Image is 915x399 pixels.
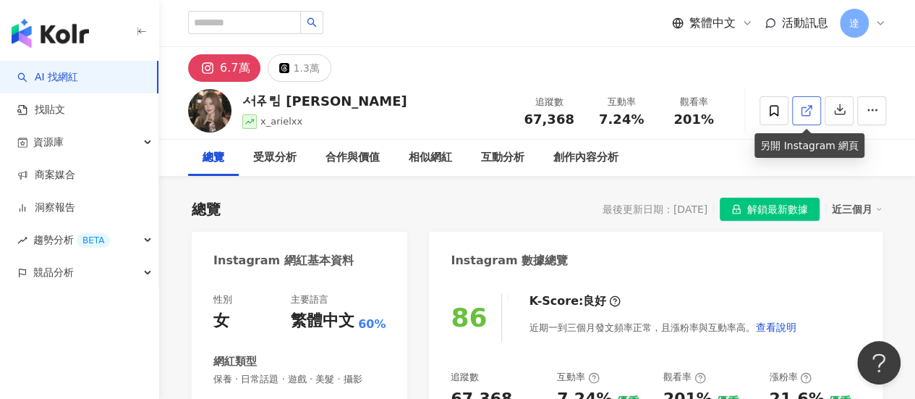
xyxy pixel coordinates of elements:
div: 總覽 [192,199,221,219]
span: 7.24% [599,112,644,127]
div: Instagram 數據總覽 [451,253,568,269]
span: 67,368 [524,112,574,127]
div: 良好 [583,293,606,309]
span: search [307,17,317,28]
div: Instagram 網紅基本資料 [213,253,354,269]
div: 合作與價值 [325,149,380,167]
div: K-Score : [529,293,621,309]
div: 主要語言 [291,293,328,306]
div: 1.3萬 [293,58,319,78]
button: 解鎖最新數據 [720,198,820,221]
button: 查看說明 [754,313,796,342]
div: 最後更新日期：[DATE] [603,203,707,215]
span: 達 [849,15,859,31]
span: 60% [358,316,386,332]
div: 繁體中文 [291,310,354,332]
span: rise [17,235,27,245]
div: 追蹤數 [451,371,479,384]
span: 查看說明 [755,322,796,333]
div: BETA [77,233,110,248]
div: 網紅類型 [213,354,257,369]
div: 互動率 [557,371,600,384]
div: 近三個月 [832,200,882,219]
div: 6.7萬 [220,58,250,78]
span: 保養 · 日常話題 · 遊戲 · 美髮 · 攝影 [213,373,386,386]
span: 201% [673,112,714,127]
button: 1.3萬 [268,54,331,82]
div: 相似網紅 [409,149,452,167]
span: 繁體中文 [689,15,736,31]
a: 洞察報告 [17,201,75,215]
span: x_arielxx [260,116,302,127]
span: 解鎖最新數據 [747,198,808,222]
img: KOL Avatar [188,89,231,133]
span: 資源庫 [33,126,64,159]
div: 總覽 [203,149,224,167]
img: logo [12,19,89,48]
div: 86 [451,303,487,332]
span: 活動訊息 [782,16,828,30]
div: 另開 Instagram 網頁 [754,133,864,158]
div: 互動分析 [481,149,524,167]
span: 趨勢分析 [33,224,110,256]
div: 서주림 [PERSON_NAME] [242,92,407,110]
div: 女 [213,310,229,332]
div: 受眾分析 [253,149,297,167]
div: 近期一到三個月發文頻率正常，且漲粉率與互動率高。 [529,313,796,342]
a: searchAI 找網紅 [17,70,78,85]
div: 漲粉率 [769,371,812,384]
div: 創作內容分析 [553,149,618,167]
span: 競品分析 [33,256,74,289]
a: 商案媒合 [17,168,75,182]
div: 觀看率 [663,371,706,384]
a: 找貼文 [17,103,65,117]
div: 性別 [213,293,232,306]
div: 互動率 [594,95,649,109]
iframe: Help Scout Beacon - Open [857,341,901,385]
button: 6.7萬 [188,54,260,82]
div: 追蹤數 [522,95,576,109]
div: 觀看率 [666,95,721,109]
span: lock [731,204,741,214]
